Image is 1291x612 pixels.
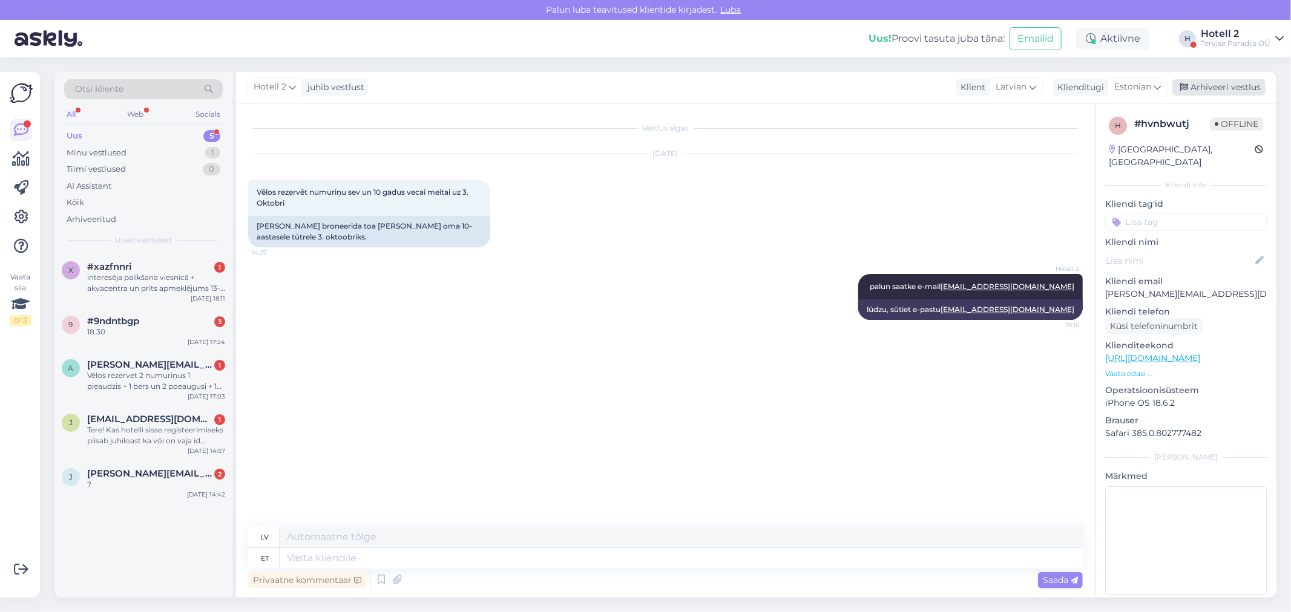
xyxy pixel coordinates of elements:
[1043,575,1078,585] span: Saada
[1105,305,1267,318] p: Kliendi telefon
[248,216,490,247] div: [PERSON_NAME] broneerida toa [PERSON_NAME] oma 10-aastasele tütrele 3. oktoobriks.
[191,294,225,303] div: [DATE] 18:11
[1105,384,1267,397] p: Operatsioonisüsteem
[203,163,220,175] div: 0
[203,130,220,142] div: 5
[75,83,123,96] span: Otsi kliente
[214,262,225,273] div: 1
[214,414,225,425] div: 1
[1201,39,1270,48] div: Tervise Paradiis OÜ
[1172,79,1266,96] div: Arhiveeri vestlus
[248,123,1083,134] div: Vestlus algas
[193,106,223,122] div: Socials
[1010,27,1062,50] button: Emailid
[87,479,225,490] div: ?
[717,4,745,15] span: Luba
[1114,80,1151,94] span: Estonian
[1201,29,1284,48] a: Hotell 2Tervise Paradiis OÜ
[188,392,225,401] div: [DATE] 17:03
[87,414,213,425] span: janely.belausev@gmail.com
[870,282,1074,291] span: palun saatke e-mail
[87,316,139,327] span: #9ndntbgp
[1105,213,1267,231] input: Lisa tag
[1105,275,1267,288] p: Kliendi email
[67,213,116,226] div: Arhiveeritud
[1105,397,1267,409] p: iPhone OS 18.6.2
[1105,414,1267,427] p: Brauser
[67,163,126,175] div: Tiimi vestlused
[188,446,225,455] div: [DATE] 14:57
[248,148,1083,159] div: [DATE]
[941,305,1074,314] a: [EMAIL_ADDRESS][DOMAIN_NAME]
[214,469,225,480] div: 2
[1105,427,1267,440] p: Safari 385.0.802777482
[261,548,269,568] div: et
[67,147,126,159] div: Minu vestlused
[1076,28,1150,50] div: Aktiivne
[252,248,297,257] span: 14:27
[1115,121,1121,130] span: h
[125,106,146,122] div: Web
[1105,236,1267,249] p: Kliendi nimi
[205,147,220,159] div: 1
[257,187,470,207] span: Vēlos rezervēt numuriņu sev un 10 gadus vecai meitai uz 3. Oktobri
[1105,180,1267,190] div: Kliendi info
[1106,254,1253,267] input: Lisa nimi
[87,272,225,294] div: interesēja palikšana viesnīcā + akvacentra un prits apmeklējums 13-14.septembris. pieci peiauguši...
[869,33,892,44] b: Uus!
[69,320,73,329] span: 9
[1134,117,1210,131] div: # hvnbwutj
[87,468,213,479] span: jevgenija.skoraja@gmail.com
[67,197,84,209] div: Kõik
[1105,288,1267,301] p: [PERSON_NAME][EMAIL_ADDRESS][DOMAIN_NAME]
[64,106,78,122] div: All
[254,80,286,94] span: Hotell 2
[1034,321,1079,330] span: 19:16
[1109,143,1255,169] div: [GEOGRAPHIC_DATA], [GEOGRAPHIC_DATA]
[87,327,225,337] div: 18.30
[87,261,131,272] span: #xazfnnri
[1105,353,1200,363] a: [URL][DOMAIN_NAME]
[1210,117,1263,131] span: Offline
[1105,368,1267,379] p: Vaata edasi ...
[69,418,73,427] span: j
[87,370,225,392] div: Vēlos rezervet 2 numuriņus 1 pieaudzis + 1 bers un 2 poeaugusi + 1 [PERSON_NAME] 17.10. -18.10
[68,363,74,373] span: a
[996,80,1027,94] span: Latvian
[1105,339,1267,352] p: Klienditeekond
[214,360,225,371] div: 1
[87,359,213,370] span: aivars.vilnis@rigassatiksme.lv
[87,425,225,446] div: Tere! Kas hotelli sisse registeerimiseks piisab juhiloast ka või on vaja id kaarti?
[941,282,1074,291] a: [EMAIL_ADDRESS][DOMAIN_NAME]
[10,315,31,326] div: 0 / 3
[68,265,73,275] span: x
[858,299,1083,320] div: lūdzu, sūtiet e-pastu
[1105,198,1267,210] p: Kliendi tag'id
[116,235,172,246] span: Uued vestlused
[10,82,33,105] img: Askly Logo
[1201,29,1270,39] div: Hotell 2
[10,272,31,326] div: Vaata siia
[956,81,985,94] div: Klient
[67,180,111,192] div: AI Assistent
[869,31,1005,46] div: Proovi tasuta juba täna:
[261,527,269,547] div: lv
[1105,452,1267,463] div: [PERSON_NAME]
[188,337,225,347] div: [DATE] 17:24
[1105,470,1267,483] p: Märkmed
[248,572,366,588] div: Privaatne kommentaar
[1179,30,1196,47] div: H
[1053,81,1104,94] div: Klienditugi
[214,316,225,327] div: 3
[187,490,225,499] div: [DATE] 14:42
[303,81,364,94] div: juhib vestlust
[69,472,73,481] span: j
[67,130,82,142] div: Uus
[1034,264,1079,273] span: Hotell 2
[1105,318,1203,334] div: Küsi telefoninumbrit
